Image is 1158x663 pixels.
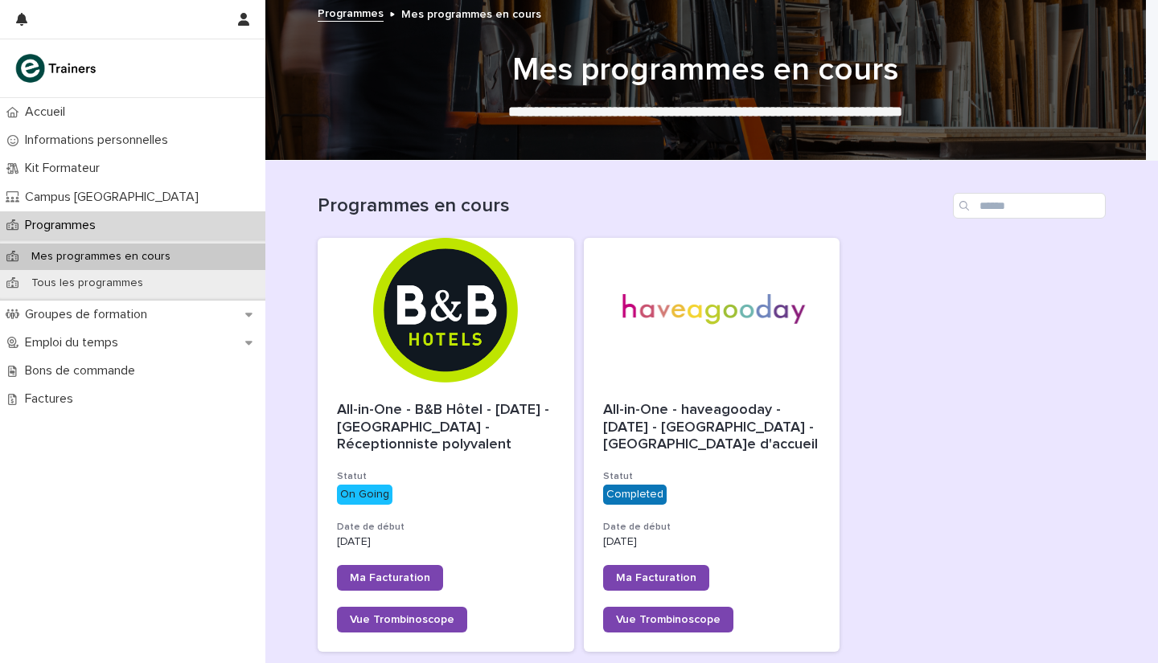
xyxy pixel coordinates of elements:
div: Completed [603,485,667,505]
img: K0CqGN7SDeD6s4JG8KQk [13,52,101,84]
p: Programmes [18,218,109,233]
p: Emploi du temps [18,335,131,350]
p: Mes programmes en cours [401,4,541,22]
p: Bons de commande [18,363,148,379]
span: Vue Trombinoscope [350,614,454,625]
p: [DATE] [603,535,821,549]
div: On Going [337,485,392,505]
span: All-in-One - haveagooday - [DATE] - [GEOGRAPHIC_DATA] - [GEOGRAPHIC_DATA]e d'accueil [603,403,818,452]
input: Search [953,193,1106,219]
a: Ma Facturation [337,565,443,591]
p: Groupes de formation [18,307,160,322]
p: Kit Formateur [18,161,113,176]
h3: Date de début [337,521,555,534]
p: Accueil [18,104,78,120]
p: Mes programmes en cours [18,250,183,264]
p: Informations personnelles [18,133,181,148]
p: Campus [GEOGRAPHIC_DATA] [18,190,211,205]
a: Ma Facturation [603,565,709,591]
h3: Statut [603,470,821,483]
p: Factures [18,391,86,407]
p: Tous les programmes [18,276,156,290]
span: Vue Trombinoscope [616,614,721,625]
p: [DATE] [337,535,555,549]
a: All-in-One - B&B Hôtel - [DATE] - [GEOGRAPHIC_DATA] - Réceptionniste polyvalentStatutOn GoingDate... [318,238,574,652]
h1: Programmes en cours [318,194,947,218]
a: Vue Trombinoscope [603,607,733,632]
a: All-in-One - haveagooday - [DATE] - [GEOGRAPHIC_DATA] - [GEOGRAPHIC_DATA]e d'accueilStatutComplet... [584,238,840,652]
span: All-in-One - B&B Hôtel - [DATE] - [GEOGRAPHIC_DATA] - Réceptionniste polyvalent [337,403,553,452]
h3: Date de début [603,521,821,534]
a: Vue Trombinoscope [337,607,467,632]
span: Ma Facturation [616,572,696,583]
a: Programmes [318,3,384,22]
h3: Statut [337,470,555,483]
h1: Mes programmes en cours [311,51,1099,89]
span: Ma Facturation [350,572,430,583]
